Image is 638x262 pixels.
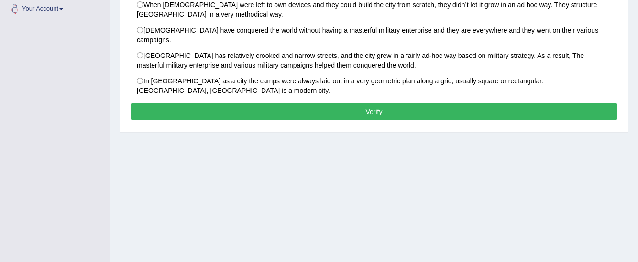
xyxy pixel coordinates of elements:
[131,73,617,99] label: In [GEOGRAPHIC_DATA] as a city the camps were always laid out in a very geometric plan along a gr...
[131,47,617,73] label: [GEOGRAPHIC_DATA] has relatively crooked and narrow streets, and the city grew in a fairly ad-hoc...
[131,103,617,120] button: Verify
[131,22,617,48] label: [DEMOGRAPHIC_DATA] have conquered the world without having a masterful military enterprise and th...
